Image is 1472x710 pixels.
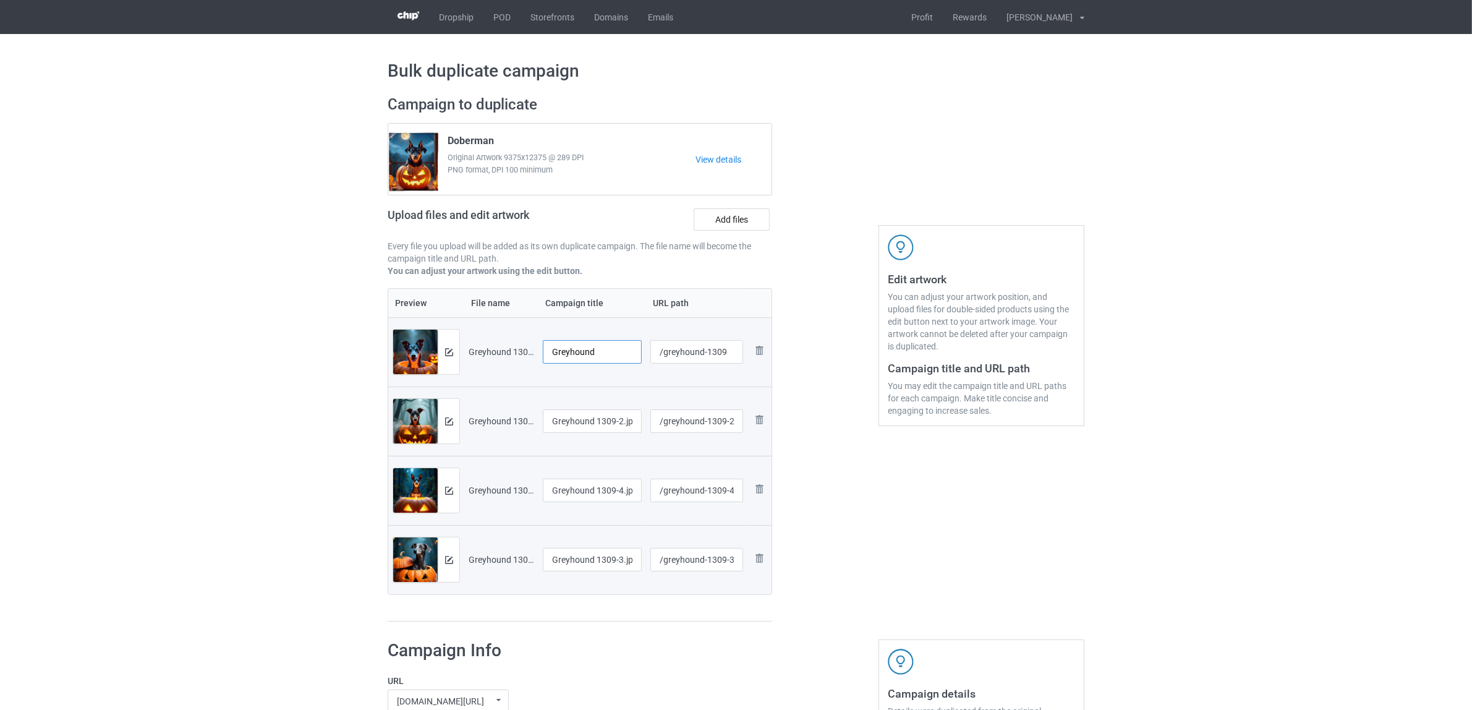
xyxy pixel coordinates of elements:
[388,289,464,317] th: Preview
[752,343,767,358] img: svg+xml;base64,PD94bWwgdmVyc2lvbj0iMS4wIiBlbmNvZGluZz0iVVRGLTgiPz4KPHN2ZyB3aWR0aD0iMjhweCIgaGVpZ2...
[752,482,767,497] img: svg+xml;base64,PD94bWwgdmVyc2lvbj0iMS4wIiBlbmNvZGluZz0iVVRGLTgiPz4KPHN2ZyB3aWR0aD0iMjhweCIgaGVpZ2...
[388,208,618,231] h2: Upload files and edit artwork
[393,537,438,596] img: original.jpg
[397,697,484,706] div: [DOMAIN_NAME][URL]
[888,686,1075,701] h3: Campaign details
[752,413,767,427] img: svg+xml;base64,PD94bWwgdmVyc2lvbj0iMS4wIiBlbmNvZGluZz0iVVRGLTgiPz4KPHN2ZyB3aWR0aD0iMjhweCIgaGVpZ2...
[448,135,494,152] span: Doberman
[445,417,453,426] img: svg+xml;base64,PD94bWwgdmVyc2lvbj0iMS4wIiBlbmNvZGluZz0iVVRGLTgiPz4KPHN2ZyB3aWR0aD0iMTRweCIgaGVpZ2...
[997,2,1073,33] div: [PERSON_NAME]
[393,399,438,458] img: original.jpg
[888,272,1075,286] h3: Edit artwork
[388,240,772,265] p: Every file you upload will be added as its own duplicate campaign. The file name will become the ...
[448,152,696,164] span: Original Artwork 9375x12375 @ 289 DPI
[469,484,534,497] div: Greyhound 1309-4.jpg
[538,289,646,317] th: Campaign title
[445,487,453,495] img: svg+xml;base64,PD94bWwgdmVyc2lvbj0iMS4wIiBlbmNvZGluZz0iVVRGLTgiPz4KPHN2ZyB3aWR0aD0iMTRweCIgaGVpZ2...
[464,289,538,317] th: File name
[469,346,534,358] div: Greyhound 1309.jpg
[388,60,1084,82] h1: Bulk duplicate campaign
[445,348,453,356] img: svg+xml;base64,PD94bWwgdmVyc2lvbj0iMS4wIiBlbmNvZGluZz0iVVRGLTgiPz4KPHN2ZyB3aWR0aD0iMTRweCIgaGVpZ2...
[445,556,453,564] img: svg+xml;base64,PD94bWwgdmVyc2lvbj0iMS4wIiBlbmNvZGluZz0iVVRGLTgiPz4KPHN2ZyB3aWR0aD0iMTRweCIgaGVpZ2...
[888,380,1075,417] div: You may edit the campaign title and URL paths for each campaign. Make title concise and engaging ...
[888,291,1075,353] div: You can adjust your artwork position, and upload files for double-sided products using the edit b...
[388,675,755,687] label: URL
[388,639,755,662] h1: Campaign Info
[393,468,438,527] img: original.jpg
[388,95,772,114] h2: Campaign to duplicate
[448,164,696,176] span: PNG format, DPI 100 minimum
[888,361,1075,375] h3: Campaign title and URL path
[888,649,914,675] img: svg+xml;base64,PD94bWwgdmVyc2lvbj0iMS4wIiBlbmNvZGluZz0iVVRGLTgiPz4KPHN2ZyB3aWR0aD0iNDJweCIgaGVpZ2...
[398,11,419,20] img: 3d383065fc803cdd16c62507c020ddf8.png
[888,234,914,260] img: svg+xml;base64,PD94bWwgdmVyc2lvbj0iMS4wIiBlbmNvZGluZz0iVVRGLTgiPz4KPHN2ZyB3aWR0aD0iNDJweCIgaGVpZ2...
[388,266,582,276] b: You can adjust your artwork using the edit button.
[696,153,772,166] a: View details
[469,415,534,427] div: Greyhound 1309-2.jpg
[752,551,767,566] img: svg+xml;base64,PD94bWwgdmVyc2lvbj0iMS4wIiBlbmNvZGluZz0iVVRGLTgiPz4KPHN2ZyB3aWR0aD0iMjhweCIgaGVpZ2...
[393,330,438,388] img: original.jpg
[694,208,770,231] label: Add files
[646,289,748,317] th: URL path
[469,554,534,566] div: Greyhound 1309-3.jpg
